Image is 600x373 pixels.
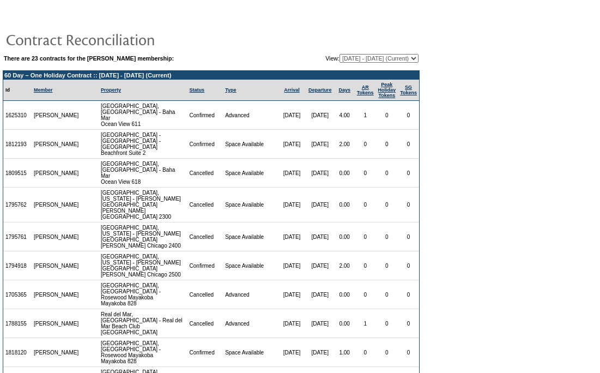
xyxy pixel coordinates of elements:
td: [PERSON_NAME] [32,222,81,251]
td: Space Available [223,188,278,222]
a: Status [190,87,205,93]
td: 0 [398,130,419,159]
td: Space Available [223,222,278,251]
td: 0 [376,130,398,159]
td: 1795762 [3,188,32,222]
td: [GEOGRAPHIC_DATA], [US_STATE] - [PERSON_NAME][GEOGRAPHIC_DATA] [PERSON_NAME] Chicago 2500 [99,251,187,280]
td: [PERSON_NAME] [32,251,81,280]
td: 0 [398,188,419,222]
td: [PERSON_NAME] [32,101,81,130]
td: Space Available [223,159,278,188]
td: [DATE] [278,159,305,188]
a: Departure [308,87,332,93]
td: 0.00 [335,309,355,338]
td: 0 [355,159,376,188]
td: Cancelled [187,188,223,222]
td: View: [272,54,419,63]
td: [DATE] [306,130,335,159]
td: 0 [376,338,398,367]
td: [GEOGRAPHIC_DATA], [GEOGRAPHIC_DATA] - Rosewood Mayakoba Mayakoba 828 [99,338,187,367]
td: 1788155 [3,309,32,338]
td: Cancelled [187,280,223,309]
td: [DATE] [306,280,335,309]
td: [DATE] [306,159,335,188]
a: ARTokens [357,85,374,95]
td: 0 [355,280,376,309]
td: 0 [398,280,419,309]
td: Cancelled [187,159,223,188]
td: [DATE] [306,338,335,367]
td: 0 [398,338,419,367]
b: There are 23 contracts for the [PERSON_NAME] membership: [4,55,174,62]
td: 1705365 [3,280,32,309]
td: [GEOGRAPHIC_DATA], [US_STATE] - [PERSON_NAME][GEOGRAPHIC_DATA] [PERSON_NAME] [GEOGRAPHIC_DATA] 2300 [99,188,187,222]
td: 1625310 [3,101,32,130]
td: 0 [376,101,398,130]
td: 1795761 [3,222,32,251]
a: Type [225,87,236,93]
td: 1 [355,309,376,338]
td: [DATE] [278,280,305,309]
td: [GEOGRAPHIC_DATA] - [GEOGRAPHIC_DATA] - [GEOGRAPHIC_DATA] Beachfront Suite 2 [99,130,187,159]
td: Advanced [223,309,278,338]
td: [DATE] [306,222,335,251]
td: [PERSON_NAME] [32,280,81,309]
td: [GEOGRAPHIC_DATA], [GEOGRAPHIC_DATA] - Baha Mar Ocean View 611 [99,101,187,130]
td: 1818120 [3,338,32,367]
td: 0 [376,251,398,280]
td: [PERSON_NAME] [32,130,81,159]
td: 0 [398,309,419,338]
td: 0 [376,188,398,222]
td: 0 [355,130,376,159]
td: 0 [376,159,398,188]
td: Real del Mar, [GEOGRAPHIC_DATA] - Real del Mar Beach Club [GEOGRAPHIC_DATA] [99,309,187,338]
td: Advanced [223,280,278,309]
a: Peak HolidayTokens [378,82,396,98]
a: Member [34,87,53,93]
td: Advanced [223,101,278,130]
td: 1 [355,101,376,130]
td: [PERSON_NAME] [32,159,81,188]
td: 1812193 [3,130,32,159]
td: Space Available [223,130,278,159]
td: [GEOGRAPHIC_DATA], [GEOGRAPHIC_DATA] - Baha Mar Ocean View 618 [99,159,187,188]
td: 0 [355,251,376,280]
td: 0 [355,222,376,251]
td: 1794918 [3,251,32,280]
td: 0 [398,251,419,280]
td: Id [3,80,32,101]
td: [DATE] [306,188,335,222]
td: [DATE] [278,188,305,222]
td: 0 [355,338,376,367]
td: [DATE] [278,338,305,367]
td: 0 [398,222,419,251]
a: Arrival [284,87,300,93]
td: 4.00 [335,101,355,130]
td: Confirmed [187,101,223,130]
a: Property [101,87,121,93]
a: SGTokens [400,85,417,95]
td: [DATE] [278,251,305,280]
td: 0.00 [335,188,355,222]
td: Space Available [223,338,278,367]
td: 0.00 [335,222,355,251]
td: [PERSON_NAME] [32,309,81,338]
td: 2.00 [335,251,355,280]
td: [DATE] [278,101,305,130]
td: 0.00 [335,280,355,309]
td: Cancelled [187,309,223,338]
td: [DATE] [306,101,335,130]
td: [DATE] [278,130,305,159]
td: Confirmed [187,338,223,367]
td: [GEOGRAPHIC_DATA], [US_STATE] - [PERSON_NAME][GEOGRAPHIC_DATA] [PERSON_NAME] Chicago 2400 [99,222,187,251]
td: [DATE] [278,222,305,251]
img: pgTtlContractReconciliation.gif [5,28,223,50]
td: Confirmed [187,251,223,280]
td: 0 [376,222,398,251]
td: 0 [398,159,419,188]
td: [DATE] [306,251,335,280]
td: [GEOGRAPHIC_DATA], [GEOGRAPHIC_DATA] - Rosewood Mayakoba Mayakoba 828 [99,280,187,309]
td: [DATE] [278,309,305,338]
td: 1809515 [3,159,32,188]
td: [DATE] [306,309,335,338]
